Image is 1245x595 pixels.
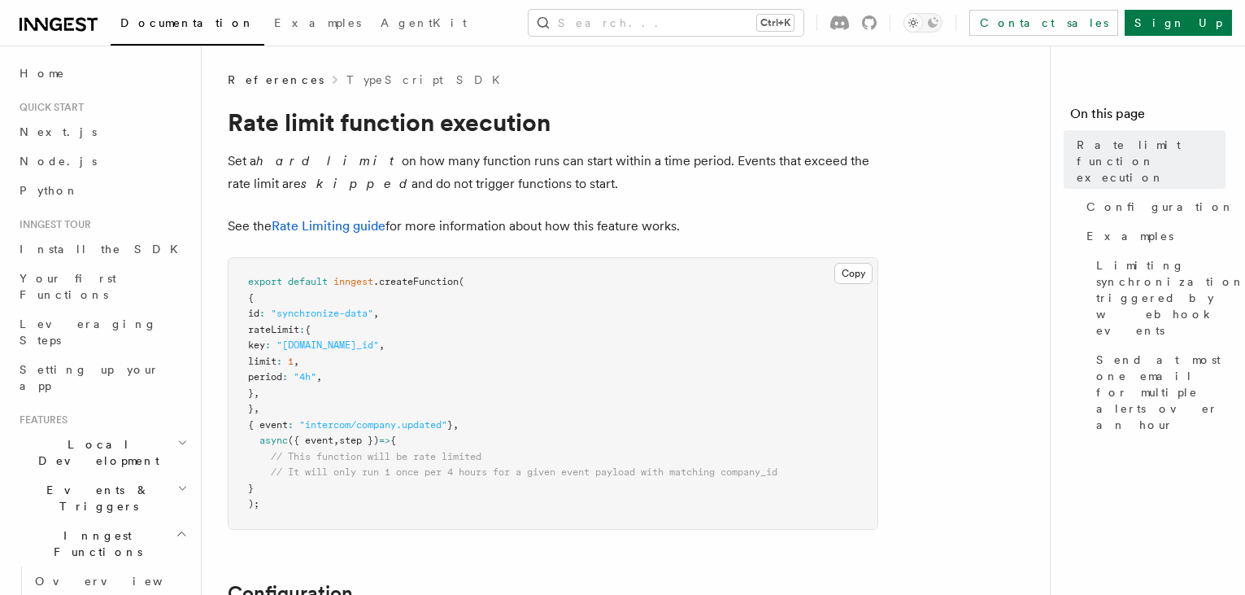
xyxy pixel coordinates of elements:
a: Limiting synchronization triggered by webhook events [1090,251,1225,345]
span: Overview [35,575,202,588]
span: , [254,387,259,399]
span: : [288,419,294,431]
span: Local Development [13,436,177,469]
a: Contact sales [969,10,1118,36]
span: Examples [274,16,361,29]
span: } [447,419,453,431]
p: See the for more information about how this feature works. [228,215,878,238]
span: References [228,72,324,88]
span: period [248,371,282,383]
span: => [379,435,390,446]
kbd: Ctrl+K [757,15,794,31]
span: { [305,324,311,335]
button: Events & Triggers [13,475,191,521]
span: "[DOMAIN_NAME]_id" [276,339,379,351]
span: Events & Triggers [13,482,177,514]
a: Next.js [13,117,191,147]
a: Rate Limiting guide [272,218,385,234]
span: Examples [1086,228,1173,244]
span: export [248,276,282,287]
a: Configuration [1080,192,1225,221]
em: hard limit [256,153,402,168]
a: Python [13,176,191,205]
span: : [265,339,271,351]
span: key [248,339,265,351]
span: , [254,403,259,414]
span: Next.js [20,125,97,138]
span: { [390,435,396,446]
a: Install the SDK [13,234,191,264]
span: : [259,308,265,319]
a: Send at most one email for multiple alerts over an hour [1090,345,1225,440]
span: Configuration [1086,199,1234,215]
span: , [294,356,299,367]
span: ({ event [288,435,333,446]
button: Copy [834,263,873,284]
span: async [259,435,288,446]
span: } [248,483,254,494]
a: Home [13,59,191,88]
span: Inngest tour [13,218,91,231]
span: Inngest Functions [13,527,176,560]
span: : [276,356,282,367]
span: Your first Functions [20,272,116,301]
a: Examples [1080,221,1225,251]
button: Toggle dark mode [903,13,942,33]
span: Limiting synchronization triggered by webhook events [1096,257,1245,339]
span: Setting up your app [20,363,159,392]
em: skipped [301,176,411,191]
span: Send at most one email for multiple alerts over an hour [1096,352,1225,433]
span: // It will only run 1 once per 4 hours for a given event payload with matching company_id [271,466,777,478]
span: "4h" [294,371,316,383]
span: , [373,308,379,319]
a: Examples [264,5,371,44]
span: , [316,371,322,383]
span: } [248,403,254,414]
span: Features [13,413,67,427]
a: TypeScript SDK [346,72,510,88]
h4: On this page [1070,104,1225,130]
span: step }) [339,435,379,446]
span: ( [459,276,464,287]
span: .createFunction [373,276,459,287]
span: , [453,419,459,431]
a: Leveraging Steps [13,309,191,355]
a: Sign Up [1125,10,1232,36]
span: , [379,339,385,351]
span: ); [248,498,259,510]
button: Inngest Functions [13,521,191,567]
span: inngest [333,276,373,287]
span: Rate limit function execution [1077,137,1225,186]
span: AgentKit [381,16,467,29]
span: id [248,308,259,319]
button: Local Development [13,430,191,475]
span: Quick start [13,101,84,114]
span: "intercom/company.updated" [299,419,447,431]
p: Set a on how many function runs can start within a time period. Events that exceed the rate limit... [228,150,878,195]
span: limit [248,356,276,367]
span: { event [248,419,288,431]
span: } [248,387,254,399]
span: Install the SDK [20,243,188,256]
h1: Rate limit function execution [228,107,878,137]
span: default [288,276,328,287]
span: Leveraging Steps [20,317,157,347]
span: Documentation [120,16,255,29]
span: , [333,435,339,446]
span: { [248,292,254,304]
span: Home [20,65,65,81]
a: Setting up your app [13,355,191,400]
a: Node.js [13,147,191,176]
span: : [282,371,288,383]
a: AgentKit [371,5,477,44]
a: Documentation [111,5,264,46]
button: Search...Ctrl+K [529,10,803,36]
span: rateLimit [248,324,299,335]
span: Node.js [20,155,97,168]
span: "synchronize-data" [271,308,373,319]
a: Your first Functions [13,264,191,309]
span: : [299,324,305,335]
span: Python [20,184,79,197]
span: // This function will be rate limited [271,451,481,462]
span: 1 [288,356,294,367]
